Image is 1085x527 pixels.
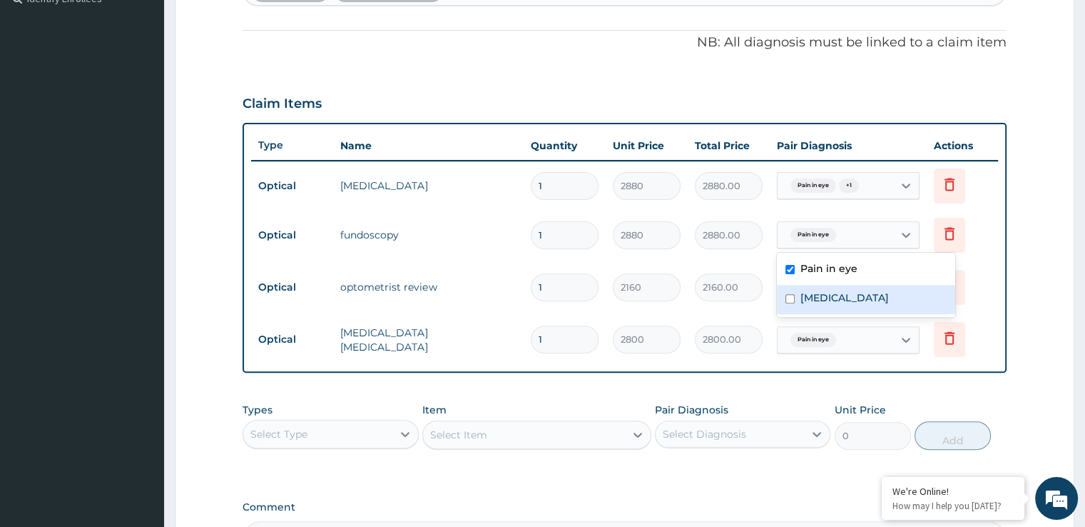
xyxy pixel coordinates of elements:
[915,421,991,450] button: Add
[655,403,728,417] label: Pair Diagnosis
[790,228,836,242] span: Pain in eye
[234,7,268,41] div: Minimize live chat window
[243,96,322,112] h3: Claim Items
[333,318,523,361] td: [MEDICAL_DATA] [MEDICAL_DATA]
[83,167,197,311] span: We're online!
[835,403,886,417] label: Unit Price
[251,132,333,159] th: Type
[243,501,1006,513] label: Comment
[333,171,523,200] td: [MEDICAL_DATA]
[251,274,333,301] td: Optical
[251,222,333,249] td: Optical
[243,404,272,416] label: Types
[333,131,523,160] th: Name
[333,273,523,301] td: optometrist review
[892,500,1014,512] p: How may I help you today?
[524,131,606,160] th: Quantity
[74,80,240,99] div: Chat with us now
[839,179,859,193] span: + 1
[26,71,58,107] img: d_794563401_company_1708531726252_794563401
[688,131,770,160] th: Total Price
[892,485,1014,498] div: We're Online!
[251,173,333,199] td: Optical
[251,326,333,353] td: Optical
[7,364,272,414] textarea: Type your message and hit 'Enter'
[606,131,688,160] th: Unit Price
[250,427,307,441] div: Select Type
[663,427,746,441] div: Select Diagnosis
[333,221,523,249] td: fundoscopy
[422,403,447,417] label: Item
[770,131,927,160] th: Pair Diagnosis
[790,179,836,193] span: Pain in eye
[800,291,889,305] label: [MEDICAL_DATA]
[800,261,857,276] label: Pain in eye
[790,333,836,347] span: Pain in eye
[927,131,998,160] th: Actions
[243,34,1006,52] p: NB: All diagnosis must be linked to a claim item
